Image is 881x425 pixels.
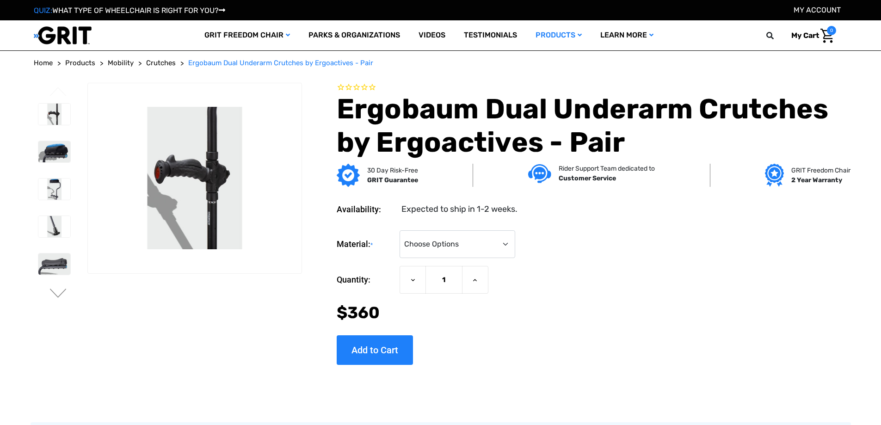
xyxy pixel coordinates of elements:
[367,166,418,175] p: 30 Day Risk-Free
[528,164,551,183] img: Customer service
[88,107,302,249] img: Ergobaum Dual Underarm Crutches by Ergoactives - Pair
[38,104,70,125] img: Ergobaum Dual Underarm Crutches by Ergoactives - Pair
[784,26,836,45] a: Cart with 0 items
[791,31,819,40] span: My Cart
[337,335,413,365] input: Add to Cart
[337,92,848,159] h1: Ergobaum Dual Underarm Crutches by Ergoactives - Pair
[820,29,834,43] img: Cart
[337,83,848,93] span: Rated 0.0 out of 5 stars 0 reviews
[34,6,225,15] a: QUIZ:WHAT TYPE OF WHEELCHAIR IS RIGHT FOR YOU?
[765,164,784,187] img: Grit freedom
[559,174,616,182] strong: Customer Service
[337,303,380,322] span: $360
[827,26,836,35] span: 0
[409,20,455,50] a: Videos
[34,6,52,15] span: QUIZ:
[34,58,848,68] nav: Breadcrumb
[791,176,842,184] strong: 2 Year Warranty
[65,59,95,67] span: Products
[337,230,395,259] label: Material:
[401,203,518,216] dd: Expected to ship in 1-2 weeks.
[34,59,53,67] span: Home
[195,20,299,50] a: GRIT Freedom Chair
[367,176,418,184] strong: GRIT Guarantee
[188,59,373,67] span: Ergobaum Dual Underarm Crutches by Ergoactives - Pair
[65,58,95,68] a: Products
[49,87,68,98] button: Go to slide 2 of 2
[34,58,53,68] a: Home
[38,216,70,237] img: Ergobaum Dual Underarm Crutches by Ergoactives - Pair
[299,20,409,50] a: Parks & Organizations
[794,6,841,14] a: Account
[146,59,176,67] span: Crutches
[337,266,395,294] label: Quantity:
[455,20,526,50] a: Testimonials
[49,289,68,300] button: Go to slide 2 of 2
[108,58,134,68] a: Mobility
[38,141,70,162] img: Ergobaum Dual Underarm Crutches by Ergoactives - Pair
[337,203,395,216] dt: Availability:
[188,58,373,68] a: Ergobaum Dual Underarm Crutches by Ergoactives - Pair
[146,58,176,68] a: Crutches
[526,20,591,50] a: Products
[108,59,134,67] span: Mobility
[770,26,784,45] input: Search
[38,253,70,275] img: Ergobaum Dual Underarm Crutches by Ergoactives - Pair
[337,164,360,187] img: GRIT Guarantee
[38,179,70,200] img: Ergobaum Dual Underarm Crutches by Ergoactives - Pair
[34,26,92,45] img: GRIT All-Terrain Wheelchair and Mobility Equipment
[591,20,663,50] a: Learn More
[559,164,655,173] p: Rider Support Team dedicated to
[791,166,850,175] p: GRIT Freedom Chair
